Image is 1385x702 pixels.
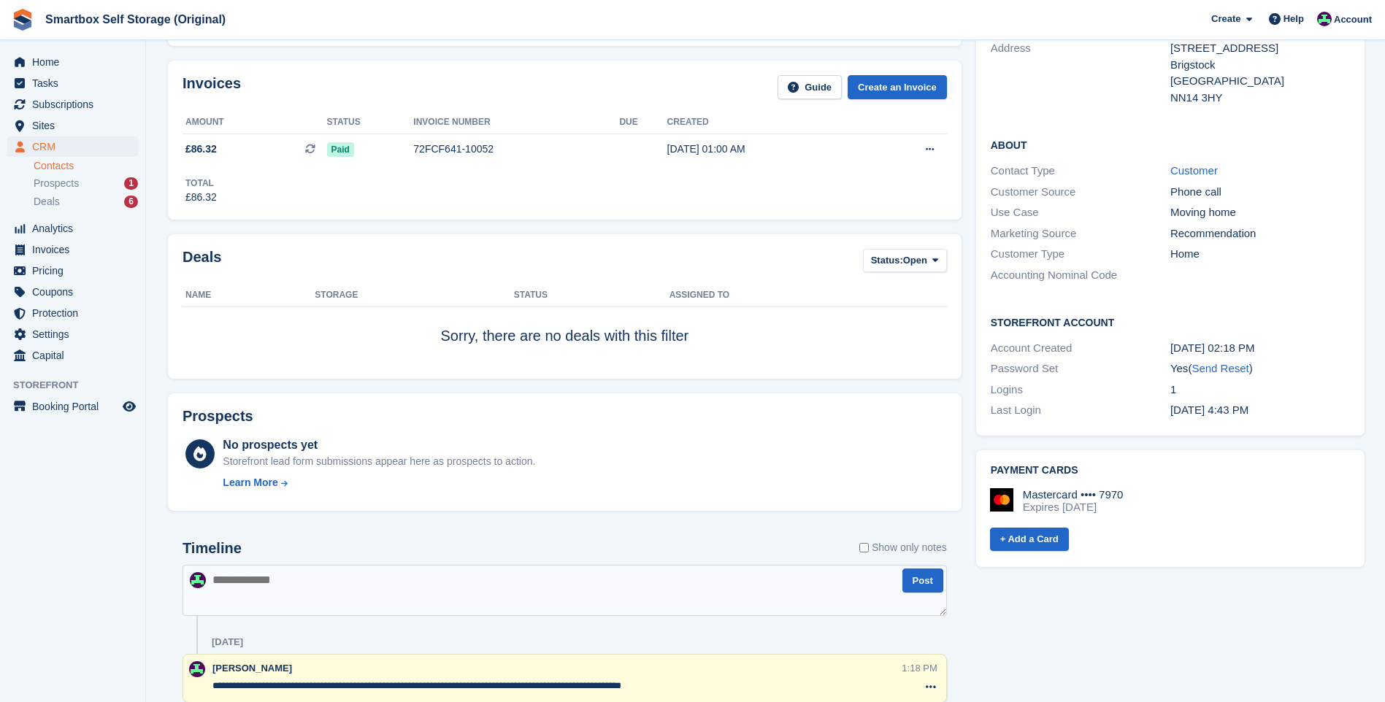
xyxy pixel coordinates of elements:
[1170,73,1350,90] div: [GEOGRAPHIC_DATA]
[7,115,138,136] a: menu
[1211,12,1240,26] span: Create
[212,663,292,674] span: [PERSON_NAME]
[223,475,535,490] a: Learn More
[1023,488,1124,501] div: Mastercard •••• 7970
[902,568,943,593] button: Post
[7,396,138,417] a: menu
[413,111,619,134] th: Invoice number
[185,142,217,157] span: £86.32
[991,184,1170,201] div: Customer Source
[1170,40,1350,57] div: [STREET_ADDRESS]
[32,324,120,344] span: Settings
[124,177,138,190] div: 1
[1170,225,1350,242] div: Recommendation
[183,408,253,425] h2: Prospects
[667,111,868,134] th: Created
[7,218,138,239] a: menu
[185,190,217,205] div: £86.32
[34,176,138,191] a: Prospects 1
[13,378,145,393] span: Storefront
[848,75,947,99] a: Create an Invoice
[440,328,688,344] span: Sorry, there are no deals with this filter
[183,540,242,557] h2: Timeline
[7,136,138,157] a: menu
[315,284,513,307] th: Storage
[1284,12,1304,26] span: Help
[32,136,120,157] span: CRM
[859,540,947,555] label: Show only notes
[223,436,535,454] div: No prospects yet
[7,303,138,323] a: menu
[903,253,927,268] span: Open
[1170,246,1350,263] div: Home
[1192,362,1248,374] a: Send Reset
[32,261,120,281] span: Pricing
[991,163,1170,180] div: Contact Type
[871,253,903,268] span: Status:
[1170,57,1350,74] div: Brigstock
[12,9,34,31] img: stora-icon-8386f47178a22dfd0bd8f6a31ec36ba5ce8667c1dd55bd0f319d3a0aa187defe.svg
[991,402,1170,419] div: Last Login
[1170,360,1350,377] div: Yes
[7,345,138,366] a: menu
[7,52,138,72] a: menu
[183,111,327,134] th: Amount
[32,239,120,260] span: Invoices
[190,572,206,588] img: Alex Selenitsas
[327,111,414,134] th: Status
[514,284,670,307] th: Status
[39,7,231,31] a: Smartbox Self Storage (Original)
[183,75,241,99] h2: Invoices
[991,315,1350,329] h2: Storefront Account
[32,303,120,323] span: Protection
[32,282,120,302] span: Coupons
[34,194,138,209] a: Deals 6
[32,52,120,72] span: Home
[991,246,1170,263] div: Customer Type
[7,94,138,115] a: menu
[32,94,120,115] span: Subscriptions
[223,475,277,490] div: Learn More
[7,282,138,302] a: menu
[1317,12,1332,26] img: Alex Selenitsas
[991,465,1350,477] h2: Payment cards
[7,239,138,260] a: menu
[413,142,619,157] div: 72FCF641-10052
[1334,12,1372,27] span: Account
[32,218,120,239] span: Analytics
[902,661,937,675] div: 1:18 PM
[32,396,120,417] span: Booking Portal
[991,40,1170,106] div: Address
[32,73,120,93] span: Tasks
[212,636,243,648] div: [DATE]
[7,73,138,93] a: menu
[990,528,1069,552] a: + Add a Card
[991,225,1170,242] div: Marketing Source
[1170,404,1248,416] time: 2025-04-05 15:43:01 UTC
[1188,362,1252,374] span: ( )
[34,177,79,190] span: Prospects
[223,454,535,469] div: Storefront lead form submissions appear here as prospects to action.
[1170,340,1350,357] div: [DATE] 02:18 PM
[991,137,1350,152] h2: About
[7,261,138,281] a: menu
[32,345,120,366] span: Capital
[1170,164,1218,177] a: Customer
[863,249,947,273] button: Status: Open
[34,195,60,209] span: Deals
[990,488,1013,512] img: Mastercard Logo
[1023,501,1124,514] div: Expires [DATE]
[124,196,138,208] div: 6
[327,142,354,157] span: Paid
[991,382,1170,398] div: Logins
[991,204,1170,221] div: Use Case
[667,142,868,157] div: [DATE] 01:00 AM
[670,284,947,307] th: Assigned to
[991,267,1170,284] div: Accounting Nominal Code
[991,340,1170,357] div: Account Created
[1170,90,1350,107] div: NN14 3HY
[1170,382,1350,398] div: 1
[34,159,138,173] a: Contacts
[189,661,205,677] img: Alex Selenitsas
[859,540,869,555] input: Show only notes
